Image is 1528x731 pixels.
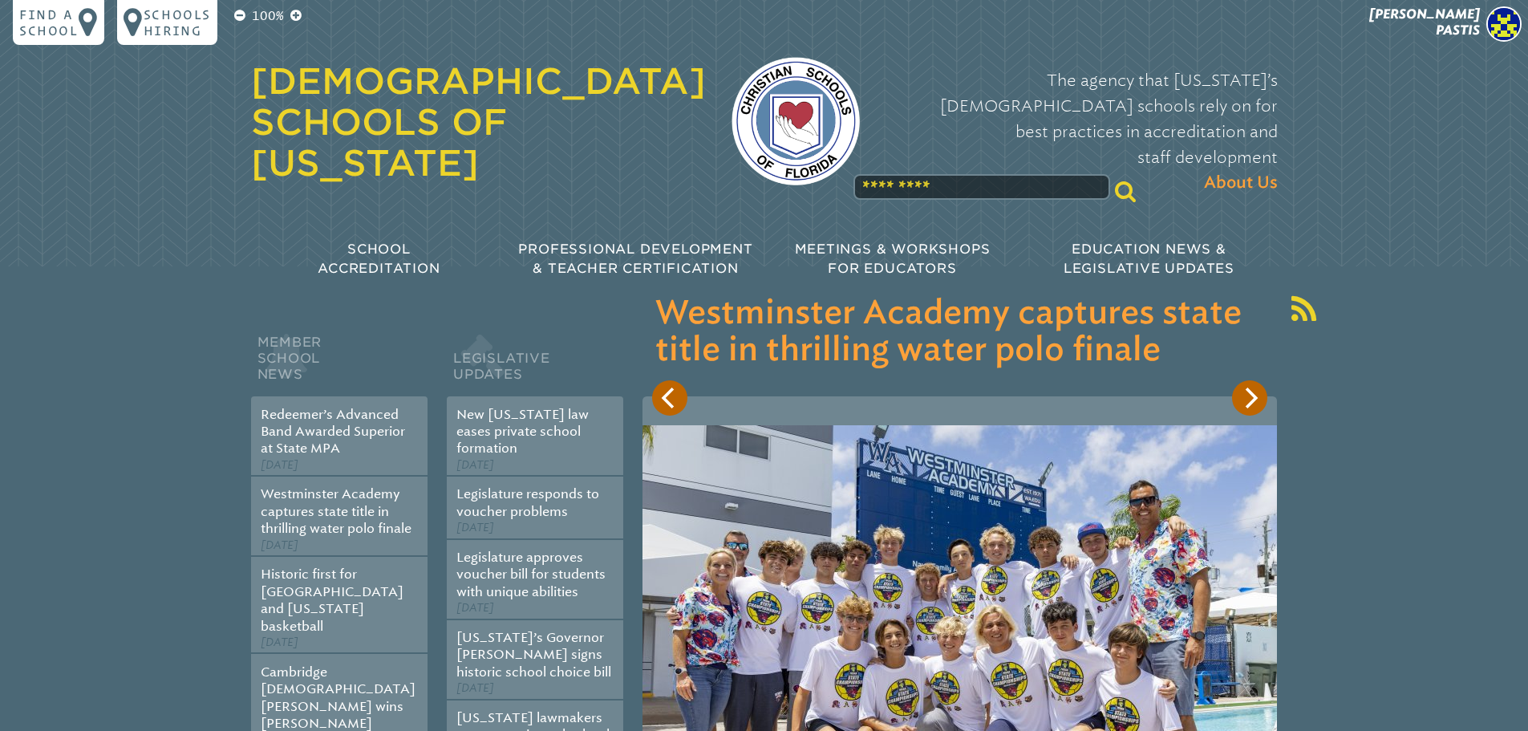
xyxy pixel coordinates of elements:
[886,67,1278,196] p: The agency that [US_STATE]’s [DEMOGRAPHIC_DATA] schools rely on for best practices in accreditati...
[652,380,687,416] button: Previous
[249,6,287,26] p: 100%
[19,6,79,39] p: Find a school
[261,486,411,536] a: Westminster Academy captures state title in thrilling water polo finale
[447,331,623,396] h2: Legislative Updates
[261,538,298,552] span: [DATE]
[261,407,405,457] a: Redeemer’s Advanced Band Awarded Superior at State MPA
[261,567,403,633] a: Historic first for [GEOGRAPHIC_DATA] and [US_STATE] basketball
[795,242,991,276] span: Meetings & Workshops for Educators
[456,521,494,534] span: [DATE]
[456,486,599,518] a: Legislature responds to voucher problems
[1369,6,1480,38] span: [PERSON_NAME] Pastis
[456,681,494,695] span: [DATE]
[518,242,752,276] span: Professional Development & Teacher Certification
[144,6,211,39] p: Schools Hiring
[1204,170,1278,196] span: About Us
[1232,380,1267,416] button: Next
[251,331,428,396] h2: Member School News
[456,550,606,599] a: Legislature approves voucher bill for students with unique abilities
[456,601,494,615] span: [DATE]
[732,57,860,185] img: csf-logo-web-colors.png
[456,407,589,457] a: New [US_STATE] law eases private school formation
[655,295,1264,369] h3: Westminster Academy captures state title in thrilling water polo finale
[456,630,611,680] a: [US_STATE]’s Governor [PERSON_NAME] signs historic school choice bill
[261,458,298,472] span: [DATE]
[456,458,494,472] span: [DATE]
[261,636,298,649] span: [DATE]
[1064,242,1234,276] span: Education News & Legislative Updates
[251,60,706,184] a: [DEMOGRAPHIC_DATA] Schools of [US_STATE]
[318,242,440,276] span: School Accreditation
[1486,6,1522,42] img: e9e79ce505f7a2479535dcddb2700e17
